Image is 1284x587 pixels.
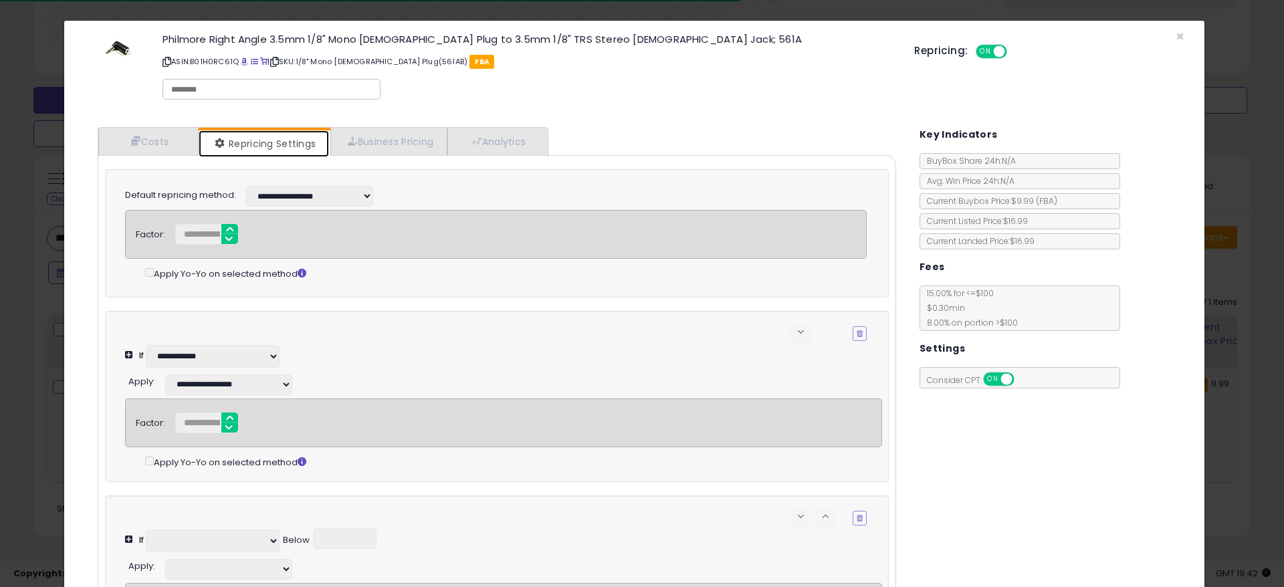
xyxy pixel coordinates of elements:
span: keyboard_arrow_down [794,510,807,523]
span: ON [978,46,994,57]
p: ASIN: B01H0RC61Q | SKU: 1/8" Mono [DEMOGRAPHIC_DATA] Plug(561AB) [163,51,894,72]
span: Current Buybox Price: [920,195,1057,207]
span: OFF [1005,46,1027,57]
a: Costs [98,128,199,155]
h3: Philmore Right Angle 3.5mm 1/8" Mono [DEMOGRAPHIC_DATA] Plug to 3.5mm 1/8" TRS Stereo [DEMOGRAPHI... [163,34,894,44]
span: Consider CPT: [920,374,1032,386]
a: Repricing Settings [199,130,330,157]
div: Apply Yo-Yo on selected method [145,265,867,281]
span: $9.99 [1011,195,1057,207]
span: FBA [469,55,494,69]
span: Current Listed Price: $16.99 [920,215,1028,227]
div: : [128,556,155,573]
img: 31XlIjuL08L._SL60_.jpg [98,34,138,62]
a: Analytics [447,128,546,155]
span: Avg. Win Price 24h: N/A [920,175,1014,187]
div: Factor: [136,224,165,241]
a: Your listing only [260,56,267,67]
span: OFF [1012,374,1033,385]
a: Business Pricing [330,128,447,155]
i: Remove Condition [857,514,863,522]
div: Factor: [136,413,165,430]
a: BuyBox page [241,56,248,67]
span: keyboard_arrow_up [819,510,832,523]
h5: Key Indicators [920,126,998,143]
span: Current Landed Price: $16.99 [920,235,1035,247]
span: 15.00 % for <= $100 [920,287,1018,328]
span: $0.30 min [920,302,965,314]
div: Apply Yo-Yo on selected method [145,454,882,469]
span: ON [984,374,1001,385]
div: Below [283,534,310,547]
label: Default repricing method: [125,189,236,202]
span: ( FBA ) [1036,195,1057,207]
span: × [1176,27,1184,46]
span: BuyBox Share 24h: N/A [920,155,1016,166]
h5: Repricing: [914,45,968,56]
span: Apply [128,375,153,388]
div: : [128,371,155,388]
i: Remove Condition [857,330,863,338]
a: All offer listings [251,56,258,67]
h5: Settings [920,340,965,357]
span: Apply [128,560,153,572]
span: 8.00 % on portion > $100 [920,317,1018,328]
span: keyboard_arrow_down [794,326,807,338]
h5: Fees [920,259,945,275]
